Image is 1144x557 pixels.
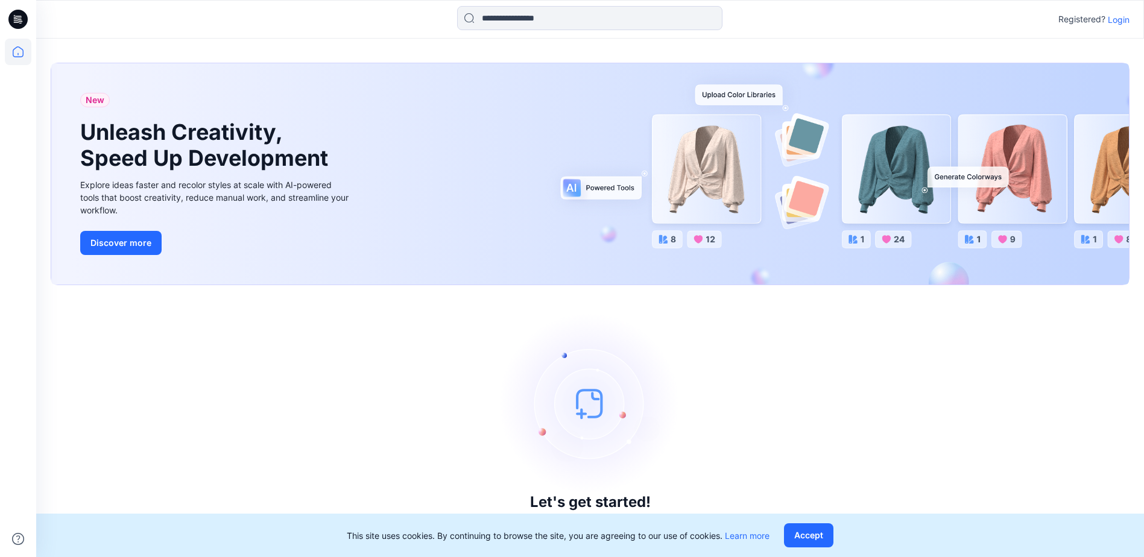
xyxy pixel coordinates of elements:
a: Learn more [725,530,770,541]
div: Explore ideas faster and recolor styles at scale with AI-powered tools that boost creativity, red... [80,178,352,216]
h1: Unleash Creativity, Speed Up Development [80,119,333,171]
p: Registered? [1058,12,1105,27]
button: Accept [784,523,833,547]
p: This site uses cookies. By continuing to browse the site, you are agreeing to our use of cookies. [347,529,770,542]
button: Discover more [80,231,162,255]
span: New [86,93,104,107]
a: Discover more [80,231,352,255]
h3: Let's get started! [530,494,651,511]
img: empty-state-image.svg [500,313,681,494]
p: Login [1108,13,1130,26]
